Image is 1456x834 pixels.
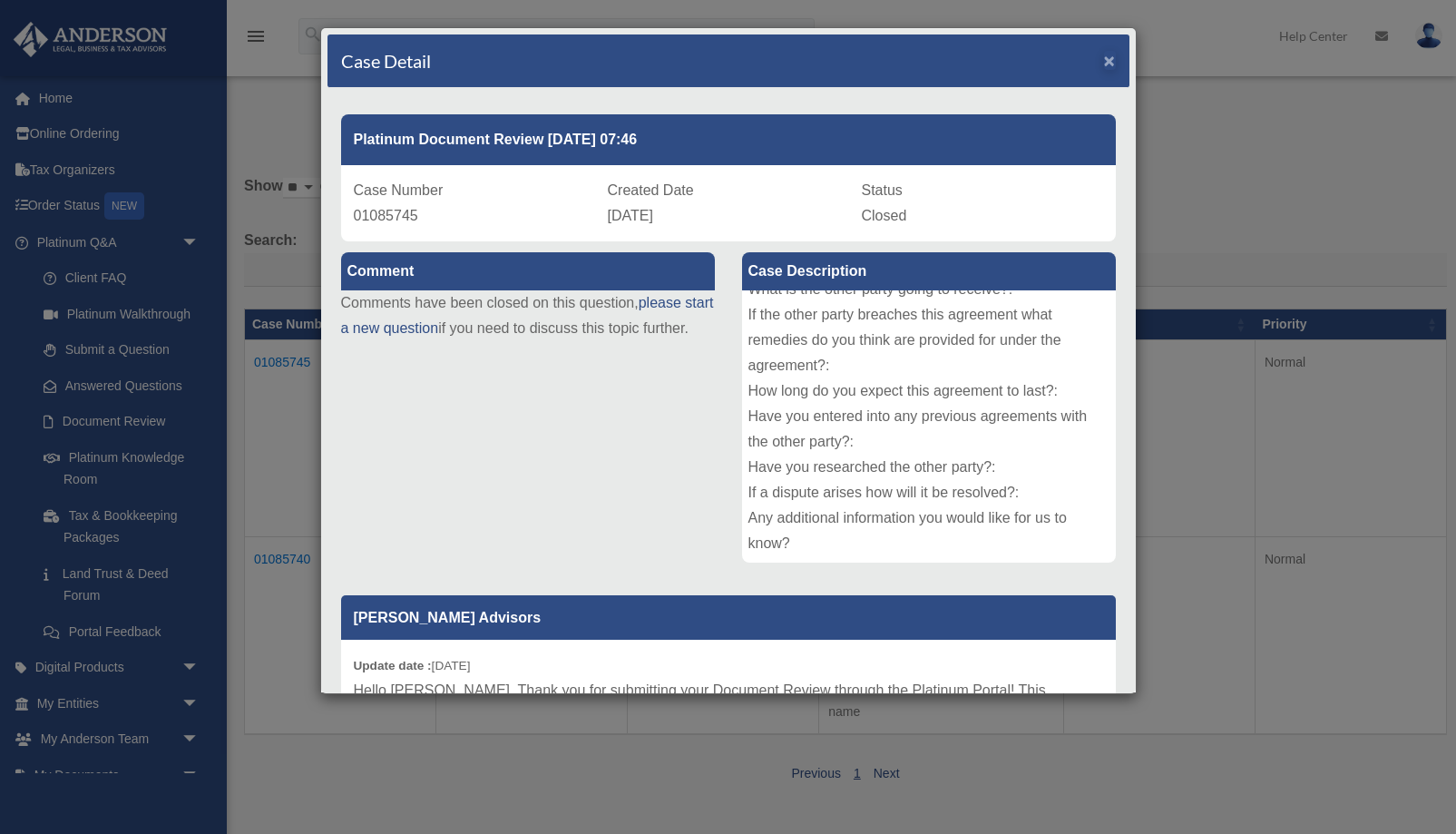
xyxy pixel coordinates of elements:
label: Comment [341,252,715,290]
button: Close [1104,51,1116,70]
p: Comments have been closed on this question, if you need to discuss this topic further. [341,290,715,341]
span: × [1104,50,1116,71]
span: Created Date [608,182,694,198]
span: Status [862,182,903,198]
a: please start a new question [341,295,714,336]
b: Update date : [354,659,432,672]
label: Case Description [742,252,1116,290]
span: 01085745 [354,208,418,223]
small: [DATE] [354,659,471,672]
h4: Case Detail [341,48,431,74]
span: Closed [862,208,907,223]
span: [DATE] [608,208,653,223]
span: Case Number [354,182,444,198]
p: [PERSON_NAME] Advisors [341,595,1116,640]
div: Platinum Document Review [DATE] 07:46 [341,114,1116,165]
p: Hello [PERSON_NAME], Thank you for submitting your Document Review through the Platinum Portal! T... [354,678,1103,754]
div: Type of Document: EIN for [PERSON_NAME] Property Rental LLC Document Title: EIN Document Title: E... [742,290,1116,563]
